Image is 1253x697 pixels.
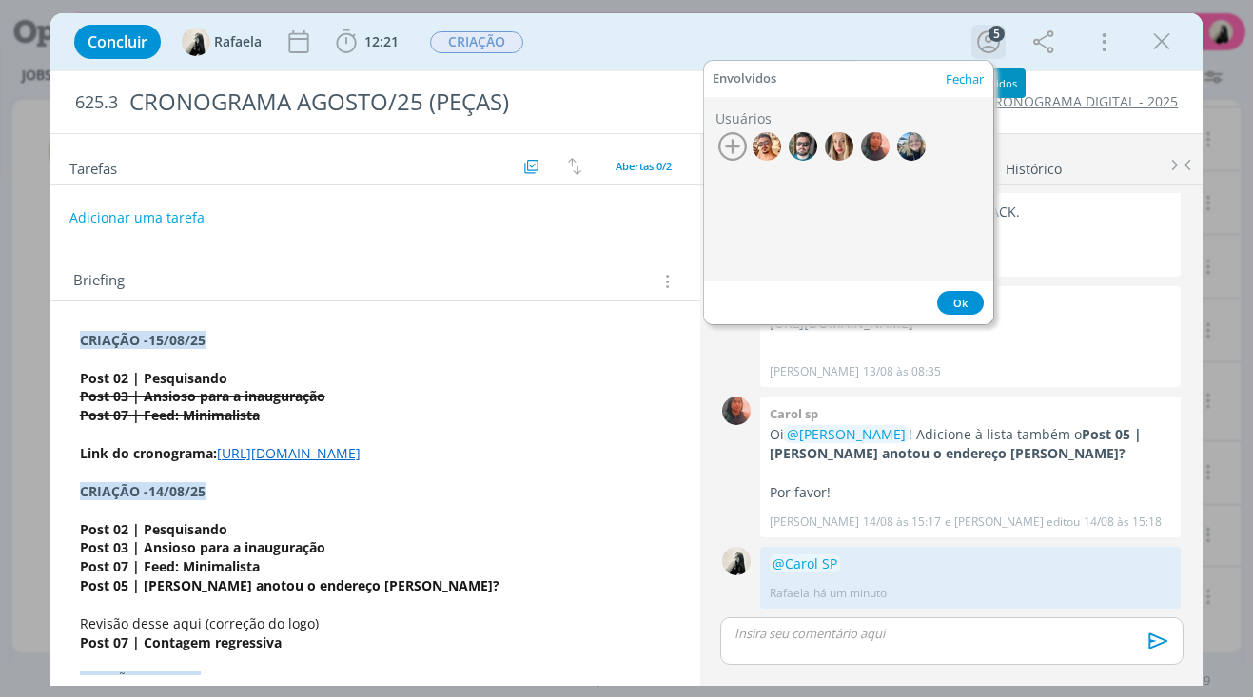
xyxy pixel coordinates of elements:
strong: Post 07 | Contagem regressiva [80,633,282,651]
strong: CRIAÇÃO -15/08/25 [80,331,206,349]
span: Briefing [73,269,125,294]
s: Post 03 | Ansioso para a inauguração [80,387,325,405]
strong: Post 02 | Pesquisando [80,520,227,538]
span: e [PERSON_NAME] editou [945,513,1080,531]
p: Rafaela [770,585,810,602]
span: CRIAÇÃO -12/08/25 [80,671,201,689]
strong: Post 07 | Feed: Minimalista [80,557,260,575]
img: R [722,547,751,575]
s: Post 07 | Feed: Minimalista [80,406,260,424]
span: 13/08 às 08:35 [863,363,941,380]
button: RRafaela [182,28,262,56]
button: 12:21 [331,27,403,57]
s: Post 02 | Pesquisando [80,369,227,387]
p: Por favor! [770,483,1171,502]
img: R [789,132,817,161]
span: @[PERSON_NAME] [787,425,906,443]
button: Adicionar uma tarefa [69,201,206,235]
a: Histórico [1005,151,1063,179]
strong: Link do cronograma: [80,444,217,462]
p: Oi ! Adicione à lista também o [770,425,1171,464]
div: Envolvidos [713,71,776,87]
b: Carol sp [770,405,818,422]
span: CRIAÇÃO [430,31,523,53]
span: 14/08 às 15:17 [863,513,941,531]
p: [PERSON_NAME] [770,363,859,380]
img: C [722,397,751,425]
img: R [182,28,210,56]
span: @Carol SP [773,554,837,572]
strong: Post 05 | [PERSON_NAME] anotou o endereço [PERSON_NAME]? [770,425,1142,462]
img: T [897,132,926,161]
img: V [753,132,781,161]
button: CRIAÇÃO [429,30,524,54]
span: Abertas 0/2 [616,159,672,173]
img: arrow-down-up.svg [568,158,581,175]
img: T [825,132,853,161]
strong: Post 05 | [PERSON_NAME] anotou o endereço [PERSON_NAME]? [80,576,499,594]
span: há um minuto [813,585,887,602]
img: C [861,132,890,161]
div: CRONOGRAMA AGOSTO/25 (PEÇAS) [122,79,711,126]
span: Revisão desse aqui (correção do logo) [80,614,319,632]
span: 12:21 [364,32,399,50]
div: dialog [50,13,1204,686]
span: Concluir [88,34,147,49]
button: Concluir [74,25,161,59]
p: [PERSON_NAME] [770,513,859,531]
strong: Post 03 | Ansioso para a inauguração [80,538,325,556]
span: 14/08 às 15:18 [1084,513,1162,531]
a: CRONOGRAMA DIGITAL - 2025 [986,92,1178,110]
div: Usuários [715,108,978,128]
strong: CRIAÇÃO -14/08/25 [80,482,206,500]
span: 625.3 [75,92,118,113]
div: 5 [989,26,1005,42]
span: Rafaela [214,35,262,48]
span: Tarefas [69,155,117,178]
a: [URL][DOMAIN_NAME] [217,444,361,462]
button: Fechar [945,72,985,87]
button: Ok [937,291,984,315]
button: 5 [973,27,1004,57]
